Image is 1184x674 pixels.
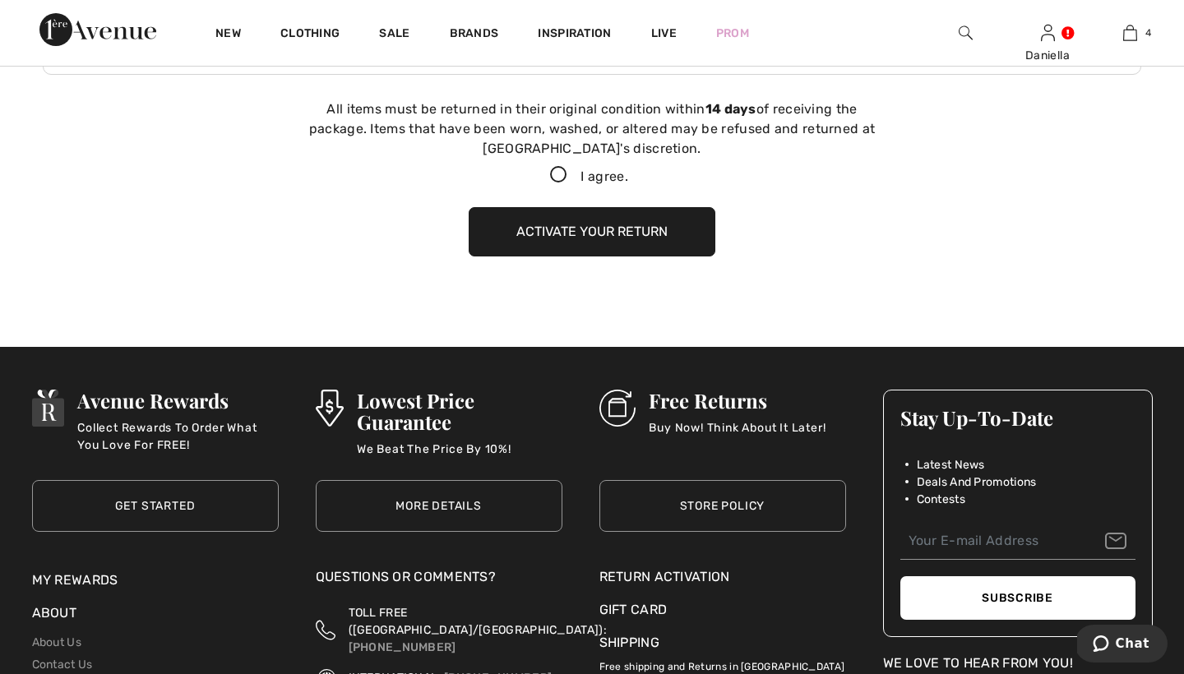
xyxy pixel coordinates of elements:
[1007,47,1088,64] div: Daniella
[304,99,880,159] div: All items must be returned in their original condition within of receiving the package. Items tha...
[649,390,826,411] h3: Free Returns
[32,658,93,672] a: Contact Us
[651,25,677,42] a: Live
[349,606,607,637] span: TOLL FREE ([GEOGRAPHIC_DATA]/[GEOGRAPHIC_DATA]):
[1041,25,1055,40] a: Sign In
[1145,25,1151,40] span: 4
[716,25,749,42] a: Prom
[900,576,1135,620] button: Subscribe
[77,419,278,452] p: Collect Rewards To Order What You Love For FREE!
[900,523,1135,560] input: Your E-mail Address
[32,603,279,631] div: About
[316,567,562,595] div: Questions or Comments?
[599,567,846,587] a: Return Activation
[959,23,973,43] img: search the website
[357,390,562,432] h3: Lowest Price Guarantee
[917,491,965,508] span: Contests
[469,207,715,256] button: Activate your return
[379,26,409,44] a: Sale
[316,480,562,532] a: More Details
[1041,23,1055,43] img: My Info
[77,390,278,411] h3: Avenue Rewards
[1123,23,1137,43] img: My Bag
[316,390,344,427] img: Lowest Price Guarantee
[39,13,156,46] img: 1ère Avenue
[32,390,65,427] img: Avenue Rewards
[450,26,499,44] a: Brands
[280,26,340,44] a: Clothing
[917,456,985,473] span: Latest News
[538,26,611,44] span: Inspiration
[1077,625,1168,666] iframe: Opens a widget where you can chat to one of our agents
[349,640,456,654] a: [PHONE_NUMBER]
[357,441,562,473] p: We Beat The Price By 10%!
[537,167,647,187] label: I agree.
[599,600,846,620] a: Gift Card
[1089,23,1170,43] a: 4
[32,635,81,649] a: About Us
[599,635,659,650] a: Shipping
[599,480,846,532] a: Store Policy
[917,473,1037,491] span: Deals And Promotions
[215,26,241,44] a: New
[705,101,756,117] strong: 14 days
[599,390,636,427] img: Free Returns
[900,407,1135,428] h3: Stay Up-To-Date
[316,604,335,656] img: Toll Free (Canada/US)
[32,572,118,588] a: My Rewards
[649,419,826,452] p: Buy Now! Think About It Later!
[883,653,1153,673] div: We Love To Hear From You!
[32,480,279,532] a: Get Started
